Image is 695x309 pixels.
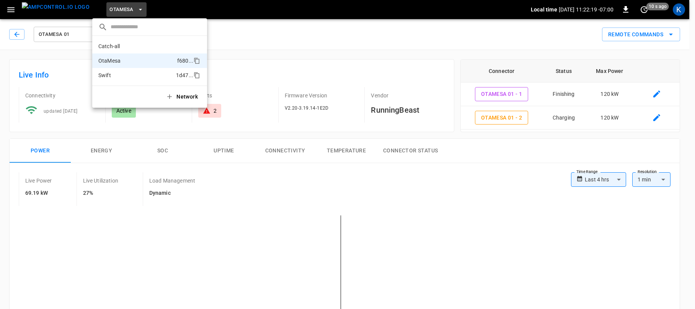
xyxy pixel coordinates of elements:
div: copy [193,56,201,65]
p: Catch-all [98,42,173,50]
p: Swift [98,71,173,79]
p: OtaMesa [98,57,174,65]
div: copy [193,71,201,80]
button: Network [161,89,204,105]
